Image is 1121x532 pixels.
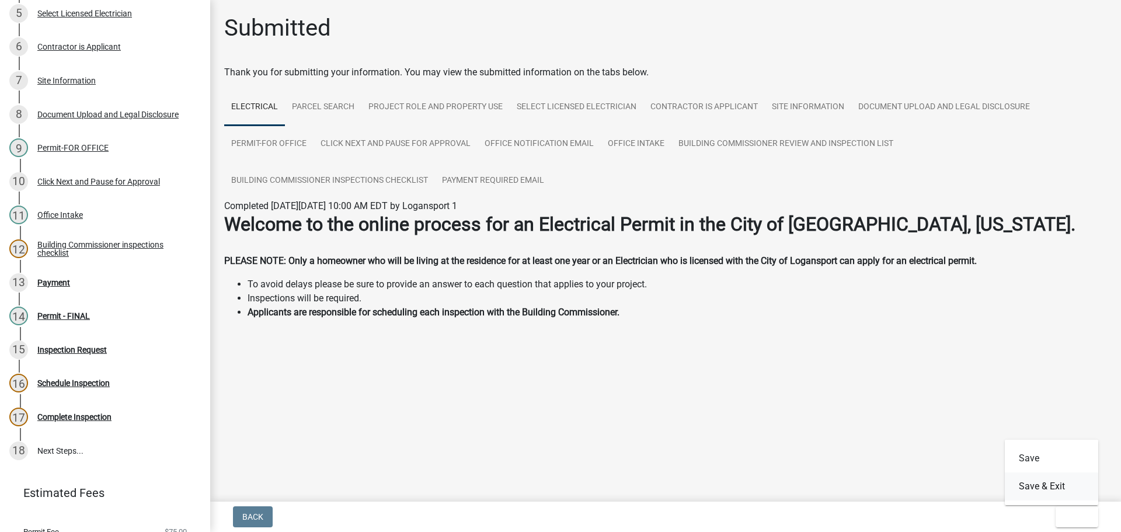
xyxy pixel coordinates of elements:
a: Parcel search [285,89,361,126]
a: Office Notification Email [478,126,601,163]
div: 5 [9,4,28,23]
div: 10 [9,172,28,191]
strong: Welcome to the online process for an Electrical Permit in the City of [GEOGRAPHIC_DATA], [US_STATE]. [224,213,1075,235]
div: 11 [9,206,28,224]
a: Site Information [765,89,851,126]
strong: PLEASE NOTE: Only a homeowner who will be living at the residence for at least one year or an Ele... [224,255,977,266]
div: 7 [9,71,28,90]
div: 8 [9,105,28,124]
div: Complete Inspection [37,413,112,421]
div: Thank you for submitting your information. You may view the submitted information on the tabs below. [224,65,1107,79]
div: 18 [9,441,28,460]
div: 13 [9,273,28,292]
div: Site Information [37,77,96,85]
div: Permit-FOR OFFICE [37,144,109,152]
div: 16 [9,374,28,392]
h1: Submitted [224,14,331,42]
a: Building Commissioner Review and Inspection list [671,126,900,163]
div: Click Next and Pause for Approval [37,178,160,186]
div: 6 [9,37,28,56]
a: Building Commissioner inspections checklist [224,162,435,200]
div: Inspection Request [37,346,107,354]
span: Completed [DATE][DATE] 10:00 AM EDT by Logansport 1 [224,200,457,211]
a: Contractor is Applicant [643,89,765,126]
span: Exit [1065,512,1082,521]
span: Back [242,512,263,521]
div: Building Commissioner inspections checklist [37,241,192,257]
a: Payment Required Email [435,162,551,200]
button: Save & Exit [1005,472,1098,500]
a: Click Next and Pause for Approval [314,126,478,163]
a: Select Licensed Electrician [510,89,643,126]
div: Permit - FINAL [37,312,90,320]
div: Office Intake [37,211,83,219]
a: Document Upload and Legal Disclosure [851,89,1037,126]
a: Estimated Fees [9,481,192,505]
div: 9 [9,138,28,157]
div: 14 [9,307,28,325]
li: To avoid delays please be sure to provide an answer to each question that applies to your project. [248,277,1107,291]
button: Save [1005,444,1098,472]
button: Exit [1056,506,1098,527]
li: Inspections will be required. [248,291,1107,305]
a: Electrical [224,89,285,126]
div: Exit [1005,440,1098,505]
div: Contractor is Applicant [37,43,121,51]
a: Project Role and Property Use [361,89,510,126]
a: Office Intake [601,126,671,163]
div: 15 [9,340,28,359]
div: Schedule Inspection [37,379,110,387]
div: Document Upload and Legal Disclosure [37,110,179,119]
div: Select Licensed Electrician [37,9,132,18]
div: 12 [9,239,28,258]
div: Payment [37,279,70,287]
a: Permit-FOR OFFICE [224,126,314,163]
button: Back [233,506,273,527]
div: 17 [9,408,28,426]
strong: Applicants are responsible for scheduling each inspection with the Building Commissioner. [248,307,619,318]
